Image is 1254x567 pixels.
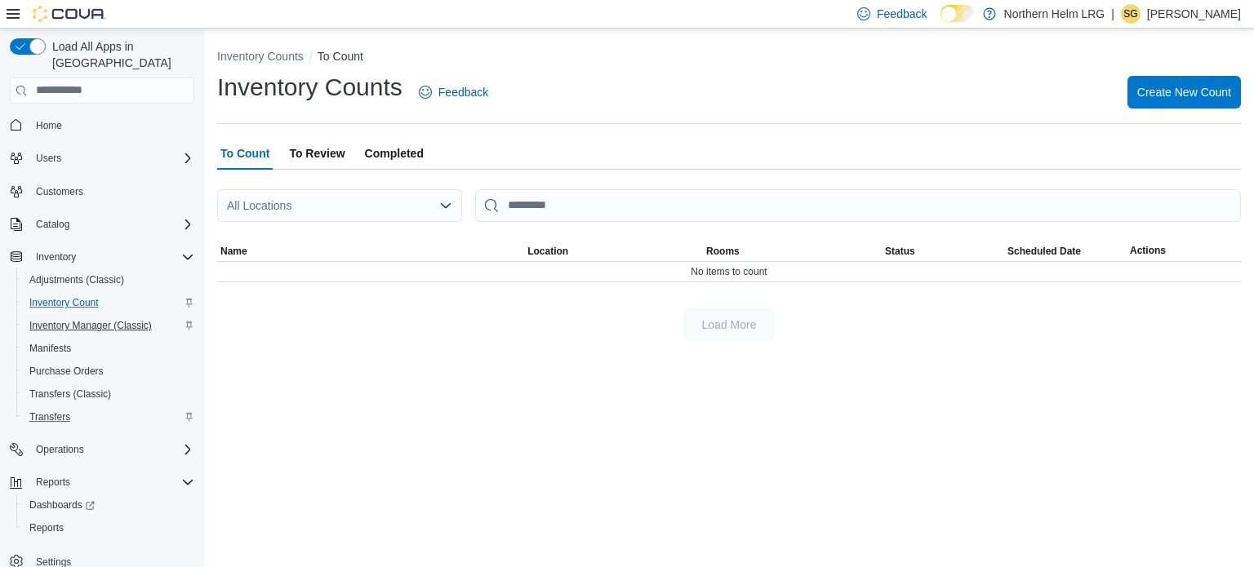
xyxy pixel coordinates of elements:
[36,185,83,198] span: Customers
[36,476,70,489] span: Reports
[29,247,82,267] button: Inventory
[220,245,247,258] span: Name
[1130,244,1166,257] span: Actions
[23,339,194,358] span: Manifests
[885,245,915,258] span: Status
[23,518,70,538] a: Reports
[36,152,61,165] span: Users
[524,241,703,261] button: Location
[29,342,71,355] span: Manifests
[29,521,64,534] span: Reports
[365,137,424,170] span: Completed
[36,218,69,231] span: Catalog
[217,48,1241,68] nav: An example of EuiBreadcrumbs
[220,137,269,170] span: To Count
[3,213,201,236] button: Catalog
[439,199,452,212] button: Open list of options
[16,360,201,383] button: Purchase Orders
[29,215,76,234] button: Catalog
[412,76,495,109] a: Feedback
[527,245,568,258] span: Location
[23,407,194,427] span: Transfers
[703,241,882,261] button: Rooms
[3,147,201,170] button: Users
[29,115,194,135] span: Home
[940,5,975,22] input: Dark Mode
[1007,245,1081,258] span: Scheduled Date
[217,241,524,261] button: Name
[289,137,345,170] span: To Review
[29,247,194,267] span: Inventory
[16,268,201,291] button: Adjustments (Classic)
[23,384,118,404] a: Transfers (Classic)
[475,189,1241,222] input: This is a search bar. After typing your query, hit enter to filter the results lower in the page.
[1137,84,1231,100] span: Create New Count
[318,50,363,63] button: To Count
[29,148,68,168] button: Users
[23,495,101,515] a: Dashboards
[3,179,201,203] button: Customers
[29,388,111,401] span: Transfers (Classic)
[29,498,95,512] span: Dashboards
[29,273,124,286] span: Adjustments (Classic)
[3,246,201,268] button: Inventory
[29,365,104,378] span: Purchase Orders
[23,339,78,358] a: Manifests
[23,316,194,335] span: Inventory Manager (Classic)
[29,472,194,492] span: Reports
[23,407,77,427] a: Transfers
[1127,76,1241,109] button: Create New Count
[29,410,70,423] span: Transfers
[16,516,201,539] button: Reports
[29,296,99,309] span: Inventory Count
[23,495,194,515] span: Dashboards
[23,270,194,290] span: Adjustments (Classic)
[16,494,201,516] a: Dashboards
[1111,4,1114,24] p: |
[23,316,158,335] a: Inventory Manager (Classic)
[706,245,740,258] span: Rooms
[29,440,91,459] button: Operations
[29,148,194,168] span: Users
[23,270,131,290] a: Adjustments (Classic)
[16,337,201,360] button: Manifests
[23,384,194,404] span: Transfers (Classic)
[23,361,110,381] a: Purchase Orders
[29,116,69,135] a: Home
[1147,4,1241,24] p: [PERSON_NAME]
[882,241,1004,261] button: Status
[1004,4,1105,24] p: Northern Helm LRG
[29,440,194,459] span: Operations
[877,6,927,22] span: Feedback
[1121,4,1141,24] div: Skyler Griswold
[23,518,194,538] span: Reports
[16,405,201,428] button: Transfers
[29,472,77,492] button: Reports
[29,182,90,202] a: Customers
[16,383,201,405] button: Transfers (Classic)
[3,113,201,137] button: Home
[1004,241,1127,261] button: Scheduled Date
[16,291,201,314] button: Inventory Count
[23,361,194,381] span: Purchase Orders
[3,471,201,494] button: Reports
[683,308,775,341] button: Load More
[46,38,194,71] span: Load All Apps in [GEOGRAPHIC_DATA]
[23,293,194,312] span: Inventory Count
[29,319,152,332] span: Inventory Manager (Classic)
[702,317,757,333] span: Load More
[36,250,76,264] span: Inventory
[36,443,84,456] span: Operations
[1123,4,1137,24] span: SG
[3,438,201,461] button: Operations
[16,314,201,337] button: Inventory Manager (Classic)
[29,181,194,202] span: Customers
[29,215,194,234] span: Catalog
[36,119,62,132] span: Home
[217,50,304,63] button: Inventory Counts
[217,71,402,104] h1: Inventory Counts
[691,265,767,278] span: No items to count
[438,84,488,100] span: Feedback
[33,6,106,22] img: Cova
